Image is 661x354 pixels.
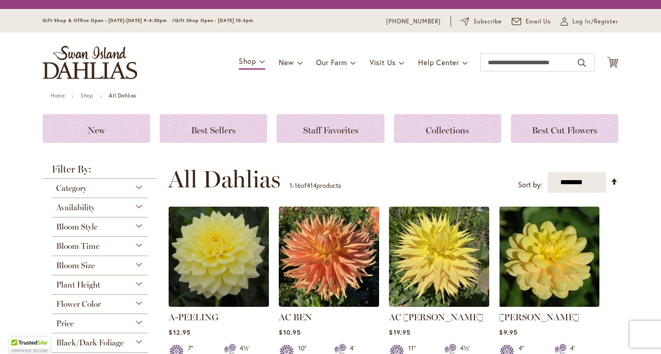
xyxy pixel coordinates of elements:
span: $19.95 [389,328,410,336]
span: Email Us [526,17,551,26]
a: Shop [80,92,93,99]
span: 414 [307,181,317,190]
label: Sort by: [518,177,542,193]
span: Plant Height [56,280,100,290]
span: Collections [426,125,469,136]
span: Shop [239,56,256,66]
span: New [279,58,294,67]
span: Help Center [418,58,459,67]
span: Price [56,319,74,328]
span: Availability [56,203,95,212]
a: Subscribe [461,17,502,26]
span: $12.95 [169,328,190,336]
a: Best Sellers [160,114,267,143]
span: Category [56,183,87,193]
span: Bloom Style [56,222,98,232]
a: AC [PERSON_NAME] [389,312,483,323]
a: Staff Favorites [277,114,384,143]
a: A-Peeling [169,300,269,309]
span: 16 [295,181,301,190]
strong: All Dahlias [109,92,136,99]
a: Best Cut Flowers [511,114,618,143]
span: $9.95 [499,328,517,336]
iframe: Launch Accessibility Center [7,322,32,347]
a: Home [51,92,65,99]
a: Email Us [512,17,551,26]
a: [PHONE_NUMBER] [386,17,441,26]
span: Staff Favorites [303,125,358,136]
span: Black/Dark Foliage [56,338,124,348]
img: A-Peeling [169,207,269,307]
a: [PERSON_NAME] [499,312,579,323]
p: - of products [290,178,341,193]
span: All Dahlias [168,166,281,193]
span: Best Cut Flowers [532,125,597,136]
span: Flower Color [56,299,101,309]
span: New [88,125,105,136]
span: Bloom Time [56,241,99,251]
span: Gift Shop & Office Open - [DATE]-[DATE] 9-4:30pm / [43,18,175,23]
a: AHOY MATEY [499,300,599,309]
img: AC Jeri [389,207,489,307]
a: AC Jeri [389,300,489,309]
span: Log In/Register [572,17,618,26]
span: Subscribe [473,17,502,26]
span: Best Sellers [191,125,236,136]
a: New [43,114,150,143]
a: AC BEN [279,312,312,323]
a: Log In/Register [561,17,618,26]
span: 1 [290,181,292,190]
a: AC BEN [279,300,379,309]
a: A-PEELING [169,312,219,323]
span: Visit Us [370,58,396,67]
span: Bloom Size [56,261,95,270]
a: store logo [43,46,137,79]
span: Our Farm [316,58,347,67]
span: $10.95 [279,328,300,336]
strong: Filter By: [43,164,157,179]
a: Collections [394,114,501,143]
span: Gift Shop Open - [DATE] 10-3pm [175,18,253,23]
button: Search [578,56,586,70]
img: AC BEN [279,207,379,307]
img: AHOY MATEY [499,207,599,307]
